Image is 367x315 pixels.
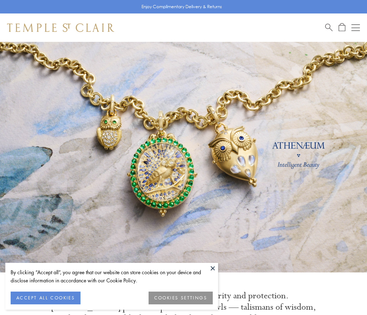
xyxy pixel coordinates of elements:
[141,3,222,10] p: Enjoy Complimentary Delivery & Returns
[11,268,213,284] div: By clicking “Accept all”, you agree that our website can store cookies on your device and disclos...
[7,23,114,32] img: Temple St. Clair
[11,292,80,304] button: ACCEPT ALL COOKIES
[351,23,360,32] button: Open navigation
[339,23,345,32] a: Open Shopping Bag
[325,23,333,32] a: Search
[149,292,213,304] button: COOKIES SETTINGS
